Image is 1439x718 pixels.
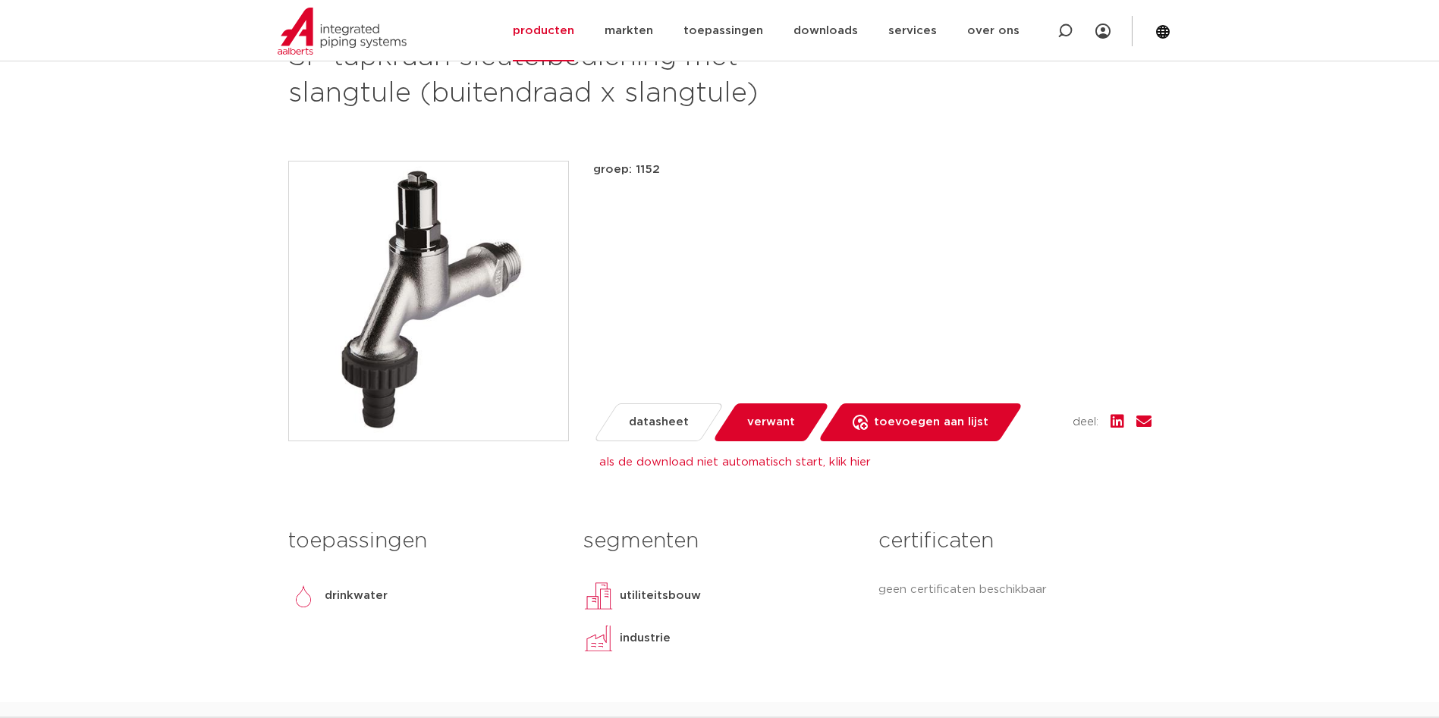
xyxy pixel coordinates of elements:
p: groep: 1152 [593,161,1152,179]
img: industrie [583,623,614,654]
span: verwant [747,410,795,434]
a: datasheet [592,403,724,441]
p: drinkwater [325,587,388,605]
h3: certificaten [878,526,1151,557]
h3: segmenten [583,526,856,557]
img: drinkwater [288,581,319,611]
span: datasheet [629,410,689,434]
p: utiliteitsbouw [620,587,701,605]
h3: toepassingen [288,526,561,557]
p: geen certificaten beschikbaar [878,581,1151,599]
p: industrie [620,629,671,647]
h1: SF tapkraan sleutelbediening met slangtule (buitendraad x slangtule) [288,39,858,112]
span: toevoegen aan lijst [874,410,988,434]
img: Product Image for SF tapkraan sleutelbediening met slangtule (buitendraad x slangtule) [289,161,568,441]
a: verwant [712,403,829,441]
span: deel: [1073,413,1098,431]
a: als de download niet automatisch start, klik hier [599,456,871,468]
img: utiliteitsbouw [583,581,614,611]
